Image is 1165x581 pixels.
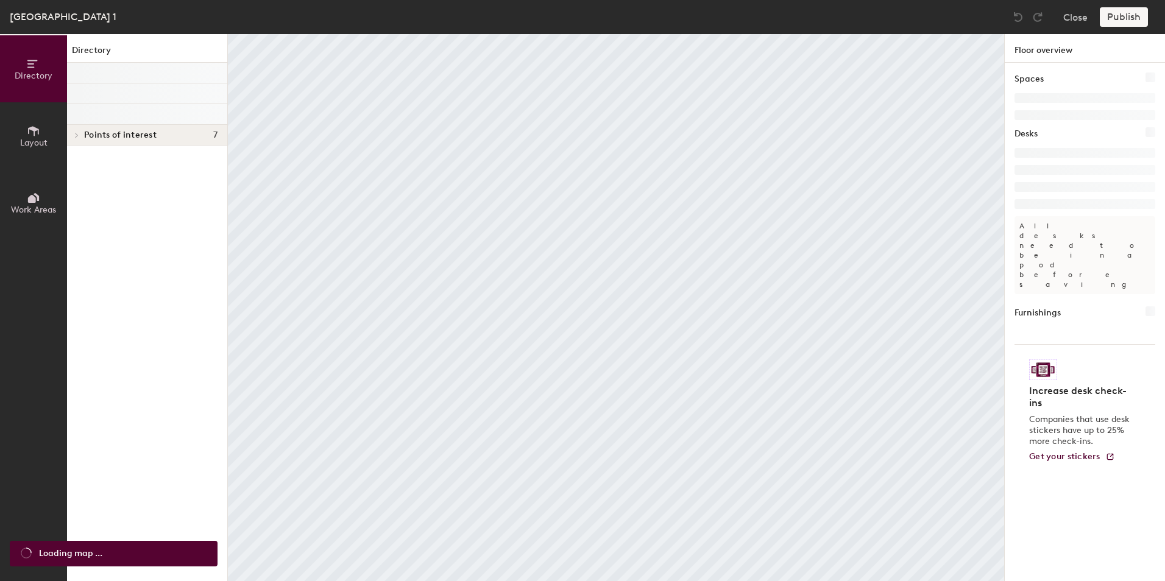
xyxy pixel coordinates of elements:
[1029,359,1057,380] img: Sticker logo
[1005,34,1165,63] h1: Floor overview
[1063,7,1088,27] button: Close
[1015,216,1155,294] p: All desks need to be in a pod before saving
[1029,452,1115,462] a: Get your stickers
[228,34,1004,581] canvas: Map
[39,547,102,560] span: Loading map ...
[1012,11,1024,23] img: Undo
[84,130,157,140] span: Points of interest
[1029,451,1100,462] span: Get your stickers
[11,205,56,215] span: Work Areas
[213,130,218,140] span: 7
[1032,11,1044,23] img: Redo
[10,9,116,24] div: [GEOGRAPHIC_DATA] 1
[15,71,52,81] span: Directory
[1015,72,1044,86] h1: Spaces
[1029,385,1133,409] h4: Increase desk check-ins
[20,138,48,148] span: Layout
[1029,414,1133,447] p: Companies that use desk stickers have up to 25% more check-ins.
[67,44,227,63] h1: Directory
[1015,127,1038,141] h1: Desks
[1015,306,1061,320] h1: Furnishings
